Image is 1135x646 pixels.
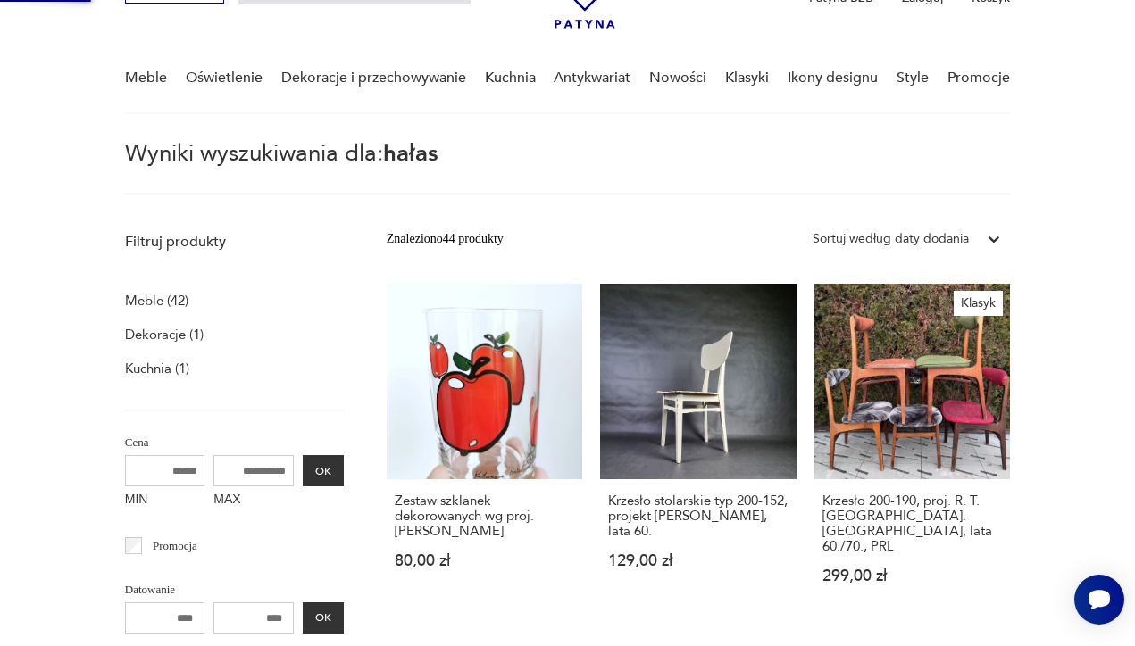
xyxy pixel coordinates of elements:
[395,553,574,568] p: 80,00 zł
[554,44,630,112] a: Antykwariat
[213,486,294,515] label: MAX
[125,232,344,252] p: Filtruj produkty
[125,486,205,515] label: MIN
[600,284,796,618] a: Krzesło stolarskie typ 200-152, projekt Rajmund Teofil Hałas, lata 60.Krzesło stolarskie typ 200-...
[813,229,969,249] div: Sortuj według daty dodania
[125,356,189,381] a: Kuchnia (1)
[649,44,706,112] a: Nowości
[303,455,344,486] button: OK
[822,493,1002,554] h3: Krzesło 200-190, proj. R. T. [GEOGRAPHIC_DATA]. [GEOGRAPHIC_DATA], lata 60./70., PRL
[485,44,536,112] a: Kuchnia
[608,553,788,568] p: 129,00 zł
[125,143,1010,195] p: Wyniki wyszukiwania dla:
[125,580,344,600] p: Datowanie
[125,288,188,313] a: Meble (42)
[947,44,1010,112] a: Promocje
[1074,575,1124,625] iframe: Smartsupp widget button
[395,493,574,539] h3: Zestaw szklanek dekorowanych wg proj. [PERSON_NAME]
[822,568,1002,584] p: 299,00 zł
[303,602,344,634] button: OK
[725,44,769,112] a: Klasyki
[125,322,204,347] a: Dekoracje (1)
[788,44,878,112] a: Ikony designu
[387,284,582,618] a: Zestaw szklanek dekorowanych wg proj. Katarzyny HałasZestaw szklanek dekorowanych wg proj. [PERSO...
[387,229,504,249] div: Znaleziono 44 produkty
[281,44,466,112] a: Dekoracje i przechowywanie
[897,44,929,112] a: Style
[186,44,263,112] a: Oświetlenie
[608,493,788,539] h3: Krzesło stolarskie typ 200-152, projekt [PERSON_NAME], lata 60.
[125,433,344,452] p: Cena
[153,536,197,556] p: Promocja
[814,284,1010,618] a: KlasykKrzesło 200-190, proj. R. T. Hałasa. Polska, lata 60./70., PRLKrzesło 200-190, proj. R. T. ...
[125,44,167,112] a: Meble
[383,137,438,170] span: hałas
